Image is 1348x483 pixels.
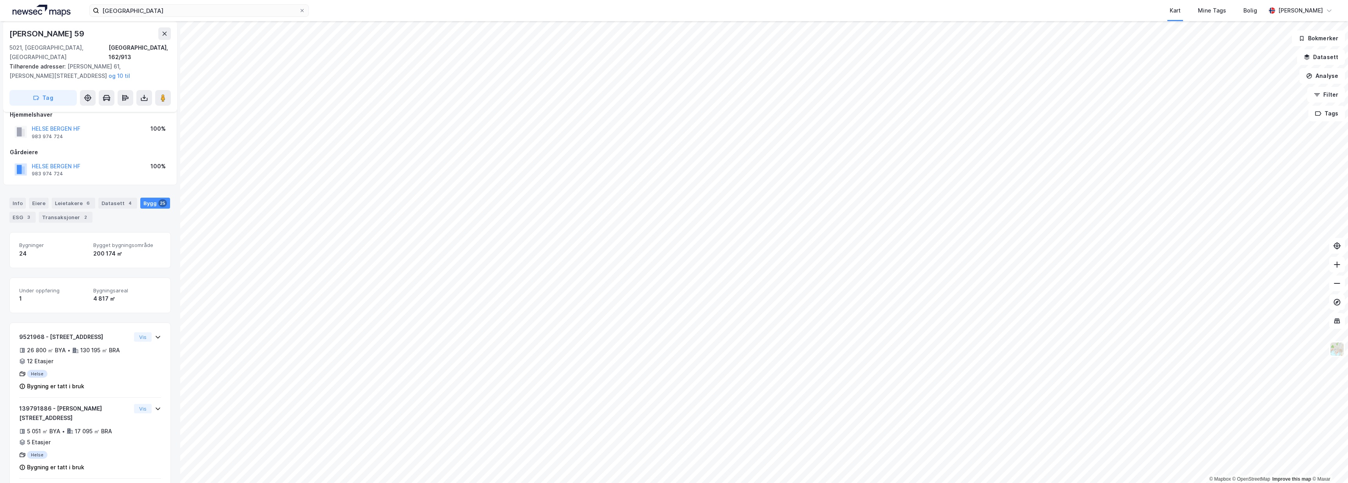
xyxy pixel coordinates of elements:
[1232,476,1270,482] a: OpenStreetMap
[82,213,89,221] div: 2
[10,148,170,157] div: Gårdeiere
[134,404,152,413] button: Vis
[13,5,71,16] img: logo.a4113a55bc3d86da70a041830d287a7e.svg
[19,249,87,258] div: 24
[19,287,87,294] span: Under oppføring
[19,404,131,423] div: 139791886 - [PERSON_NAME][STREET_ADDRESS]
[1209,476,1231,482] a: Mapbox
[9,212,36,223] div: ESG
[109,43,171,62] div: [GEOGRAPHIC_DATA], 162/913
[19,332,131,342] div: 9521968 - [STREET_ADDRESS]
[29,198,49,209] div: Eiere
[99,5,299,16] input: Søk på adresse, matrikkel, gårdeiere, leietakere eller personer
[1170,6,1181,15] div: Kart
[27,438,51,447] div: 5 Etasjer
[1308,106,1345,121] button: Tags
[98,198,137,209] div: Datasett
[27,346,66,355] div: 26 800 ㎡ BYA
[62,428,65,434] div: •
[9,43,109,62] div: 5021, [GEOGRAPHIC_DATA], [GEOGRAPHIC_DATA]
[80,346,120,355] div: 130 195 ㎡ BRA
[134,332,152,342] button: Vis
[9,27,86,40] div: [PERSON_NAME] 59
[32,133,63,140] div: 983 974 724
[1309,445,1348,483] iframe: Chat Widget
[150,124,166,133] div: 100%
[1292,31,1345,46] button: Bokmerker
[10,110,170,119] div: Hjemmelshaver
[93,287,161,294] span: Bygningsareal
[84,199,92,207] div: 6
[93,294,161,303] div: 4 817 ㎡
[27,463,84,472] div: Bygning er tatt i bruk
[39,212,92,223] div: Transaksjoner
[93,242,161,249] span: Bygget bygningsområde
[1297,49,1345,65] button: Datasett
[158,199,167,207] div: 25
[1272,476,1311,482] a: Improve this map
[1299,68,1345,84] button: Analyse
[75,427,112,436] div: 17 095 ㎡ BRA
[25,213,33,221] div: 3
[1278,6,1323,15] div: [PERSON_NAME]
[19,294,87,303] div: 1
[27,427,60,436] div: 5 051 ㎡ BYA
[52,198,95,209] div: Leietakere
[67,347,71,353] div: •
[9,62,165,81] div: [PERSON_NAME] 61, [PERSON_NAME][STREET_ADDRESS]
[27,357,53,366] div: 12 Etasjer
[19,242,87,249] span: Bygninger
[27,382,84,391] div: Bygning er tatt i bruk
[1198,6,1226,15] div: Mine Tags
[1309,445,1348,483] div: Kontrollprogram for chat
[140,198,170,209] div: Bygg
[9,63,67,70] span: Tilhørende adresser:
[126,199,134,207] div: 4
[9,198,26,209] div: Info
[150,162,166,171] div: 100%
[9,90,77,106] button: Tag
[93,249,161,258] div: 200 174 ㎡
[1330,342,1344,357] img: Z
[1307,87,1345,103] button: Filter
[32,171,63,177] div: 983 974 724
[1243,6,1257,15] div: Bolig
